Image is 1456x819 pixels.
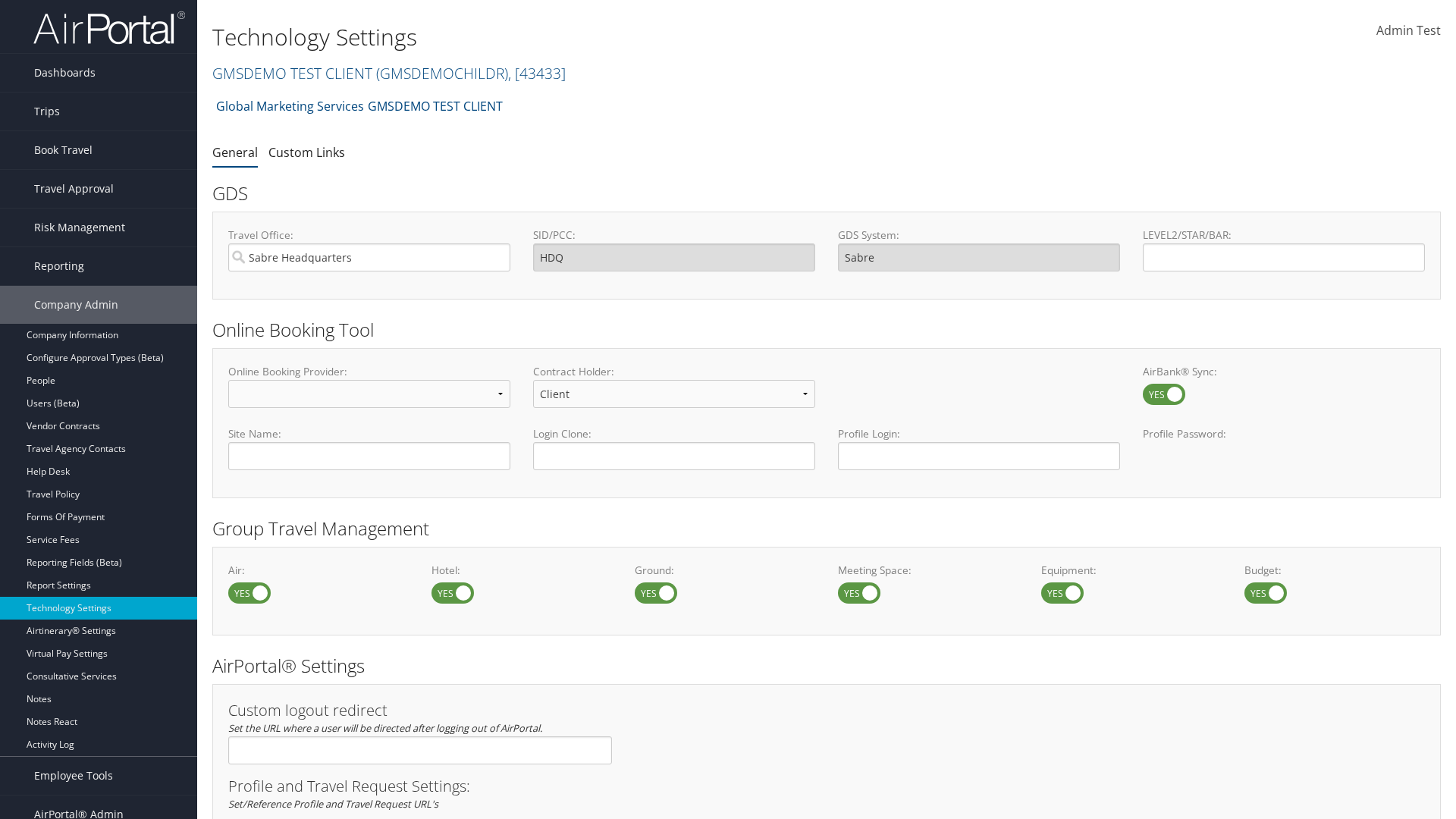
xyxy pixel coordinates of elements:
[228,426,510,441] label: Site Name:
[838,426,1120,469] label: Profile Login:
[1143,426,1425,469] label: Profile Password:
[212,144,258,161] a: General
[228,563,409,578] label: Air:
[34,286,118,324] span: Company Admin
[34,170,114,208] span: Travel Approval
[1244,563,1425,578] label: Budget:
[228,797,438,811] em: Set/Reference Profile and Travel Request URL's
[212,516,1441,541] h2: Group Travel Management
[34,247,84,285] span: Reporting
[838,442,1120,470] input: Profile Login:
[533,227,815,243] label: SID/PCC:
[508,63,566,83] span: , [ 43433 ]
[533,426,815,441] label: Login Clone:
[216,91,364,121] a: Global Marketing Services
[368,91,503,121] a: GMSDEMO TEST CLIENT
[33,10,185,45] img: airportal-logo.png
[268,144,345,161] a: Custom Links
[228,721,542,735] em: Set the URL where a user will be directed after logging out of AirPortal.
[1143,227,1425,243] label: LEVEL2/STAR/BAR:
[228,779,1425,794] h3: Profile and Travel Request Settings:
[635,563,815,578] label: Ground:
[212,21,1031,53] h1: Technology Settings
[1143,364,1425,379] label: AirBank® Sync:
[1143,384,1185,405] label: AirBank® Sync
[212,180,1429,206] h2: GDS
[838,227,1120,243] label: GDS System:
[1376,8,1441,55] a: Admin Test
[1041,563,1222,578] label: Equipment:
[34,757,113,795] span: Employee Tools
[431,563,612,578] label: Hotel:
[228,227,510,243] label: Travel Office:
[212,317,1441,343] h2: Online Booking Tool
[34,93,60,130] span: Trips
[376,63,508,83] span: ( GMSDEMOCHILDR )
[228,364,510,379] label: Online Booking Provider:
[212,653,1441,679] h2: AirPortal® Settings
[1376,22,1441,39] span: Admin Test
[838,563,1018,578] label: Meeting Space:
[34,54,96,92] span: Dashboards
[34,209,125,246] span: Risk Management
[533,364,815,379] label: Contract Holder:
[34,131,93,169] span: Book Travel
[228,703,612,718] h3: Custom logout redirect
[212,63,566,83] a: GMSDEMO TEST CLIENT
